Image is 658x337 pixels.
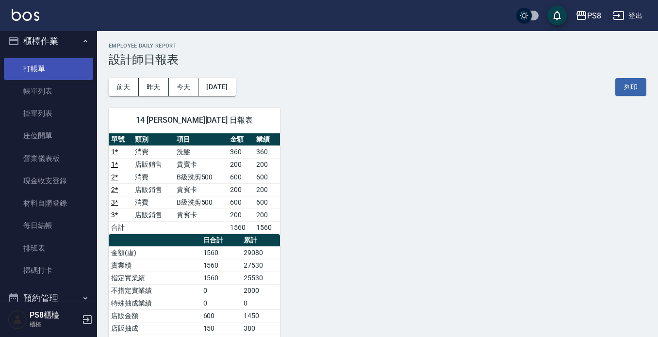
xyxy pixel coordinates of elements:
[4,147,93,170] a: 營業儀表板
[254,209,280,221] td: 200
[609,7,646,25] button: 登出
[132,133,174,146] th: 類別
[228,209,254,221] td: 200
[174,183,228,196] td: 貴賓卡
[109,309,201,322] td: 店販金額
[4,125,93,147] a: 座位開單
[254,145,280,158] td: 360
[254,171,280,183] td: 600
[547,6,567,25] button: save
[109,221,132,234] td: 合計
[12,9,39,21] img: Logo
[254,221,280,234] td: 1560
[109,259,201,272] td: 實業績
[241,284,280,297] td: 2000
[174,133,228,146] th: 項目
[169,78,199,96] button: 今天
[241,309,280,322] td: 1450
[132,145,174,158] td: 消費
[241,322,280,335] td: 380
[8,310,27,329] img: Person
[109,246,201,259] td: 金額(虛)
[201,322,242,335] td: 150
[4,286,93,311] button: 預約管理
[109,78,139,96] button: 前天
[254,183,280,196] td: 200
[201,284,242,297] td: 0
[241,297,280,309] td: 0
[4,80,93,102] a: 帳單列表
[174,209,228,221] td: 貴賓卡
[201,246,242,259] td: 1560
[254,158,280,171] td: 200
[4,214,93,237] a: 每日結帳
[228,196,254,209] td: 600
[241,234,280,247] th: 累計
[139,78,169,96] button: 昨天
[132,158,174,171] td: 店販銷售
[4,29,93,54] button: 櫃檯作業
[4,58,93,80] a: 打帳單
[228,183,254,196] td: 200
[109,133,280,234] table: a dense table
[132,183,174,196] td: 店販銷售
[132,196,174,209] td: 消費
[174,171,228,183] td: B級洗剪500
[4,192,93,214] a: 材料自購登錄
[174,196,228,209] td: B級洗剪500
[4,102,93,125] a: 掛單列表
[201,297,242,309] td: 0
[4,237,93,259] a: 排班表
[109,272,201,284] td: 指定實業績
[132,209,174,221] td: 店販銷售
[109,297,201,309] td: 特殊抽成業績
[109,43,646,49] h2: Employee Daily Report
[30,320,79,329] p: 櫃檯
[228,145,254,158] td: 360
[174,158,228,171] td: 貴賓卡
[4,259,93,282] a: 掃碼打卡
[30,310,79,320] h5: PS8櫃檯
[254,133,280,146] th: 業績
[201,272,242,284] td: 1560
[228,133,254,146] th: 金額
[615,78,646,96] button: 列印
[109,322,201,335] td: 店販抽成
[4,170,93,192] a: 現金收支登錄
[241,259,280,272] td: 27530
[201,309,242,322] td: 600
[228,158,254,171] td: 200
[174,145,228,158] td: 洗髮
[241,246,280,259] td: 29080
[228,171,254,183] td: 600
[198,78,235,96] button: [DATE]
[120,115,268,125] span: 14 [PERSON_NAME][DATE] 日報表
[109,133,132,146] th: 單號
[587,10,601,22] div: PS8
[201,259,242,272] td: 1560
[254,196,280,209] td: 600
[132,171,174,183] td: 消費
[109,284,201,297] td: 不指定實業績
[201,234,242,247] th: 日合計
[228,221,254,234] td: 1560
[109,53,646,66] h3: 設計師日報表
[241,272,280,284] td: 25530
[572,6,605,26] button: PS8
